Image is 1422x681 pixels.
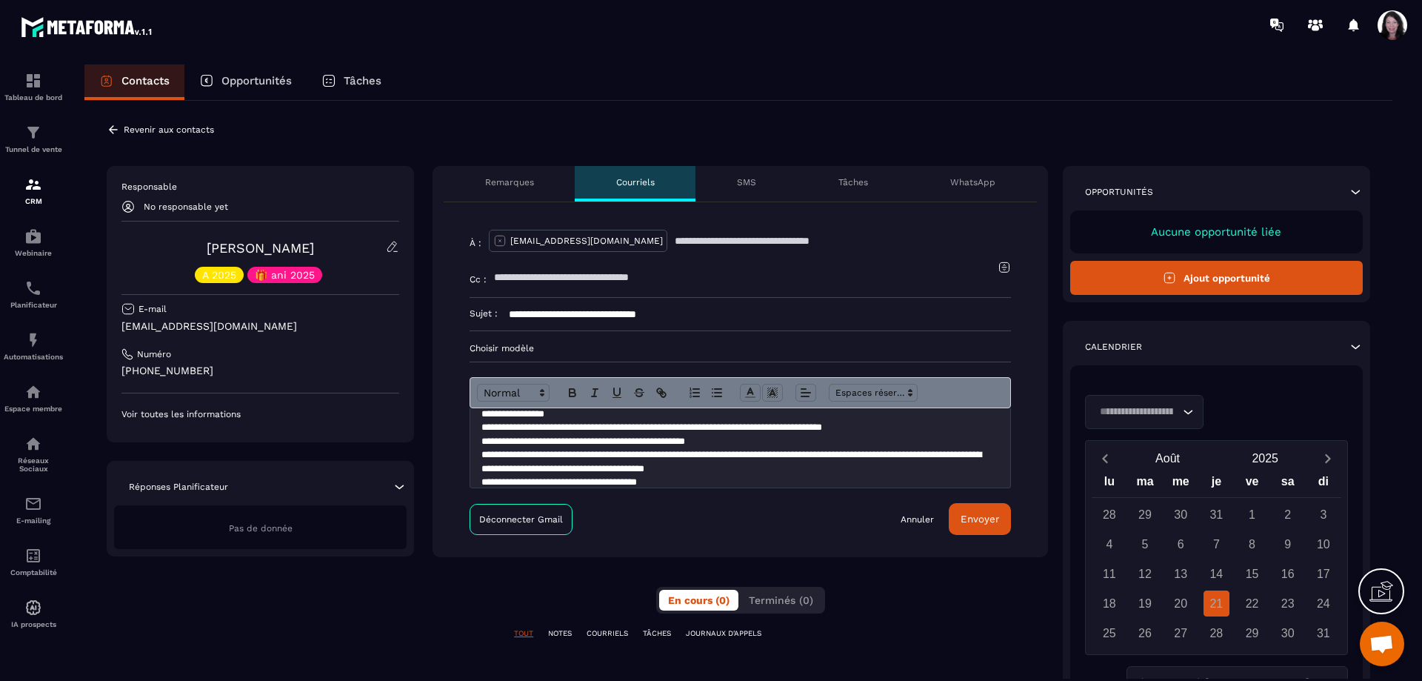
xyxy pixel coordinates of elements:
p: Réseaux Sociaux [4,456,63,473]
a: accountantaccountantComptabilité [4,536,63,588]
p: 🎁 ani 2025 [255,270,315,280]
div: 24 [1310,591,1336,617]
div: 26 [1132,620,1158,646]
div: Calendar wrapper [1092,471,1341,646]
p: Responsable [121,181,399,193]
div: 29 [1132,502,1158,528]
div: 10 [1310,531,1336,557]
p: SMS [737,176,756,188]
div: 17 [1310,561,1336,587]
p: NOTES [548,628,572,639]
p: No responsable yet [144,202,228,212]
div: 31 [1310,620,1336,646]
div: 28 [1096,502,1122,528]
div: 13 [1168,561,1194,587]
p: Tâches [344,74,381,87]
div: lu [1092,471,1127,497]
div: 6 [1168,531,1194,557]
a: Annuler [901,514,934,525]
div: 11 [1096,561,1122,587]
p: Numéro [137,348,171,360]
p: COURRIELS [587,628,628,639]
p: Contacts [121,74,170,87]
p: Sujet : [470,308,498,319]
input: Search for option [1095,404,1179,420]
button: Next month [1314,448,1341,468]
a: formationformationCRM [4,165,63,216]
div: 9 [1275,531,1301,557]
p: A 2025 [202,270,236,280]
div: Search for option [1085,395,1204,429]
a: [PERSON_NAME] [207,240,314,256]
p: Remarques [485,176,534,188]
div: 7 [1204,531,1229,557]
p: Automatisations [4,353,63,361]
p: Webinaire [4,249,63,257]
div: 8 [1239,531,1265,557]
div: ve [1234,471,1269,497]
button: Ajout opportunité [1070,261,1363,295]
a: Tâches [307,64,396,100]
div: di [1306,471,1341,497]
div: sa [1270,471,1306,497]
img: formation [24,72,42,90]
span: Terminés (0) [749,594,813,606]
img: formation [24,124,42,142]
img: social-network [24,435,42,453]
button: Previous month [1092,448,1119,468]
img: scheduler [24,279,42,297]
a: Ouvrir le chat [1360,622,1404,666]
div: ma [1127,471,1163,497]
p: [EMAIL_ADDRESS][DOMAIN_NAME] [510,235,663,247]
p: Réponses Planificateur [129,481,228,493]
a: Contacts [84,64,184,100]
button: Terminés (0) [740,590,822,611]
img: automations [24,383,42,401]
div: 30 [1275,620,1301,646]
button: Envoyer [949,503,1011,535]
img: logo [21,13,154,40]
p: Courriels [616,176,655,188]
p: Cc : [470,273,487,285]
img: automations [24,227,42,245]
p: IA prospects [4,620,63,628]
img: accountant [24,547,42,565]
div: 15 [1239,561,1265,587]
div: 18 [1096,591,1122,617]
div: 30 [1168,502,1194,528]
p: Comptabilité [4,568,63,577]
div: 22 [1239,591,1265,617]
p: E-mail [138,303,167,315]
p: [PHONE_NUMBER] [121,364,399,378]
div: je [1198,471,1234,497]
a: emailemailE-mailing [4,484,63,536]
p: WhatsApp [950,176,995,188]
p: Tableau de bord [4,93,63,102]
img: email [24,495,42,513]
p: Opportunités [1085,186,1153,198]
p: E-mailing [4,516,63,525]
div: 12 [1132,561,1158,587]
p: Revenir aux contacts [124,124,214,135]
div: 20 [1168,591,1194,617]
p: À : [470,237,481,249]
div: 2 [1275,502,1301,528]
div: 21 [1204,591,1229,617]
div: 3 [1310,502,1336,528]
div: 25 [1096,620,1122,646]
a: automationsautomationsAutomatisations [4,320,63,372]
p: Tunnel de vente [4,145,63,153]
div: me [1163,471,1198,497]
div: 23 [1275,591,1301,617]
a: Déconnecter Gmail [470,504,573,535]
a: formationformationTunnel de vente [4,113,63,165]
div: 1 [1239,502,1265,528]
p: Tâches [838,176,868,188]
div: 19 [1132,591,1158,617]
p: Calendrier [1085,341,1142,353]
p: Planificateur [4,301,63,309]
div: 16 [1275,561,1301,587]
a: automationsautomationsWebinaire [4,216,63,268]
div: 5 [1132,531,1158,557]
a: formationformationTableau de bord [4,61,63,113]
